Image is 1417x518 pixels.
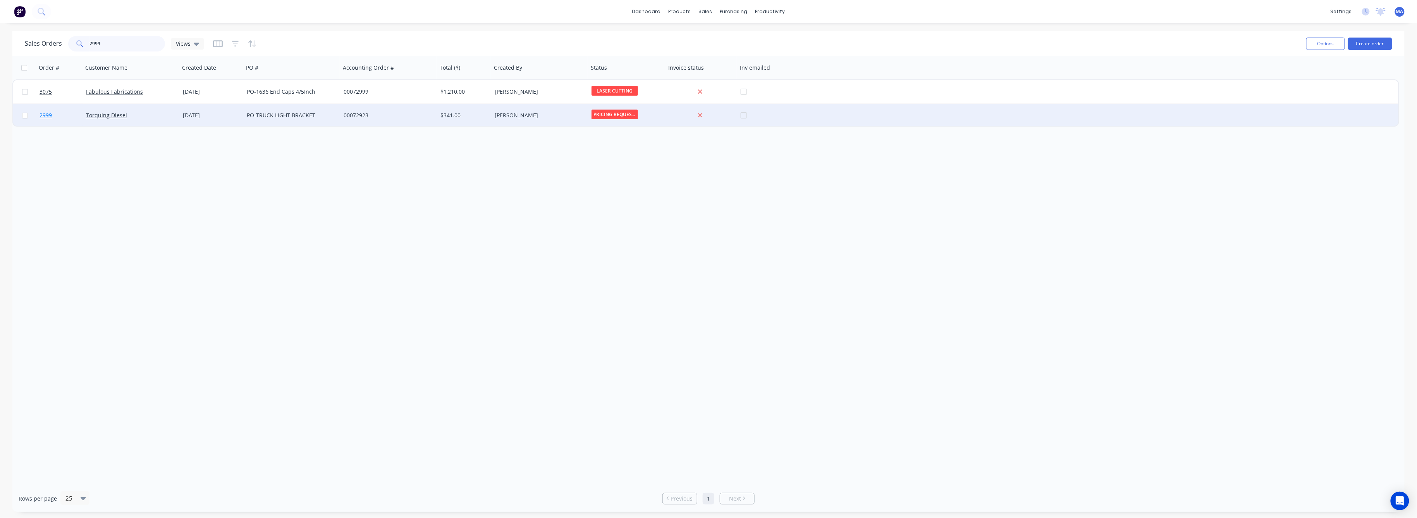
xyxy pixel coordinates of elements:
[40,104,86,127] a: 2999
[344,88,430,96] div: 00072999
[246,64,258,72] div: PO #
[671,495,693,503] span: Previous
[40,111,52,119] span: 2999
[19,495,57,503] span: Rows per page
[1396,8,1403,15] span: MA
[25,40,62,47] h1: Sales Orders
[751,6,789,17] div: productivity
[663,495,697,503] a: Previous page
[247,88,333,96] div: PO-1636 End Caps 4/5Inch
[440,111,486,119] div: $341.00
[86,111,127,119] a: Torquing Diesel
[665,6,695,17] div: products
[494,64,522,72] div: Created By
[39,64,59,72] div: Order #
[183,88,241,96] div: [DATE]
[1348,38,1392,50] button: Create order
[85,64,127,72] div: Customer Name
[703,493,714,504] a: Page 1 is your current page
[592,86,638,96] span: LASER CUTTING
[729,495,741,503] span: Next
[183,111,241,119] div: [DATE]
[695,6,716,17] div: sales
[720,495,754,503] a: Next page
[1327,6,1356,17] div: settings
[592,110,638,119] span: PRICING REQUEST...
[343,64,394,72] div: Accounting Order #
[344,111,430,119] div: 00072923
[247,111,333,119] div: PO-TRUCK LIGHT BRACKET
[182,64,216,72] div: Created Date
[1391,492,1409,510] div: Open Intercom Messenger
[668,64,704,72] div: Invoice status
[740,64,770,72] div: Inv emailed
[176,39,191,48] span: Views
[40,80,86,103] a: 3075
[440,64,460,72] div: Total ($)
[40,88,52,96] span: 3075
[716,6,751,17] div: purchasing
[659,493,758,504] ul: Pagination
[495,88,581,96] div: [PERSON_NAME]
[628,6,665,17] a: dashboard
[14,6,26,17] img: Factory
[440,88,486,96] div: $1,210.00
[90,36,165,51] input: Search...
[86,88,143,95] a: Fabulous Fabrications
[495,111,581,119] div: [PERSON_NAME]
[591,64,607,72] div: Status
[1306,38,1345,50] button: Options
